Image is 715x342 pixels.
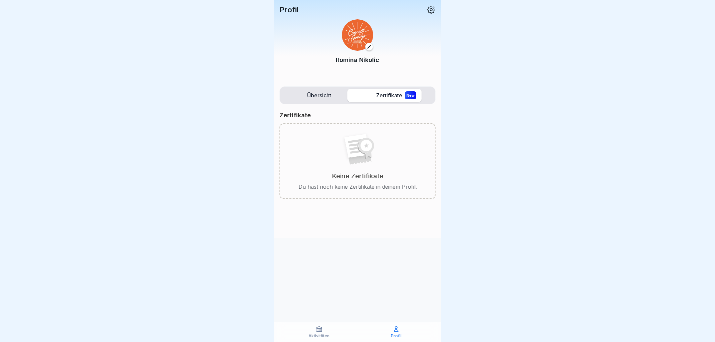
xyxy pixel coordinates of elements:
div: New [405,91,416,99]
p: Du hast noch keine Zertifikate in deinem Profil. [298,183,417,190]
p: Keine Zertifikate [332,172,384,180]
label: Zertifikate [359,89,433,102]
p: Zertifikate [279,111,311,119]
p: Profil [279,5,298,14]
p: Profil [391,334,402,338]
p: Aktivitäten [308,334,329,338]
p: Romina Nikolic [336,55,379,64]
label: Übersicht [282,89,356,102]
img: hyd4fwiyd0kscnnk0oqga2v1.png [342,19,373,51]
